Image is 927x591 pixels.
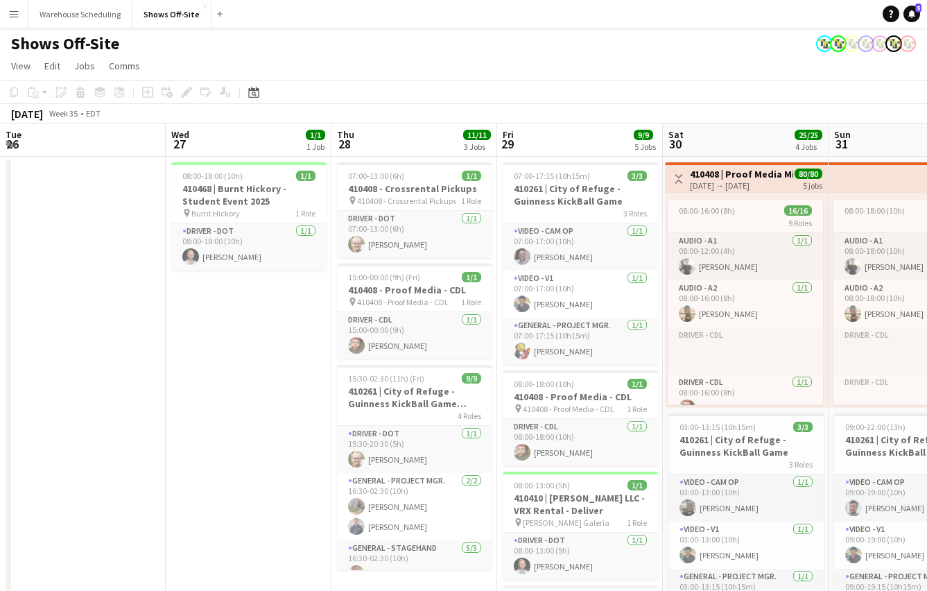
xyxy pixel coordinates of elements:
span: Jobs [74,60,95,72]
app-user-avatar: Labor Coordinator [830,35,847,52]
span: 410408 - Crossrental Pickups [357,196,456,206]
a: 5 [903,6,920,22]
app-card-role: Video - V11/103:00-13:00 (10h)[PERSON_NAME] [668,522,824,569]
span: Sat [668,128,684,141]
span: Burnt Hickory [191,208,240,219]
span: 08:00-18:00 (10h) [514,379,574,389]
span: 07:00-17:15 (10h15m) [514,171,590,181]
span: 31 [832,136,851,152]
span: 29 [501,136,514,152]
app-job-card: 08:00-16:00 (8h)16/169 RolesAudio - A11/108:00-12:00 (4h)[PERSON_NAME]Audio - A21/108:00-16:00 (8... [668,200,823,405]
span: 07:00-13:00 (6h) [348,171,404,181]
h3: 410408 | Proof Media Mix - Virgin Cruise 2025 [690,168,793,180]
span: Thu [337,128,354,141]
span: 1/1 [296,171,315,181]
h3: 410261 | City of Refuge - Guinness KickBall Game [503,182,658,207]
app-card-role-placeholder: Driver - CDL [668,327,823,375]
span: 15:30-02:30 (11h) (Fri) [348,373,424,384]
span: 3/3 [627,171,647,181]
span: Tue [6,128,21,141]
app-user-avatar: Labor Coordinator [899,35,916,52]
app-card-role: General - Project Mgr.1/107:00-17:15 (10h15m)[PERSON_NAME] [503,318,658,365]
button: Shows Off-Site [132,1,211,28]
app-job-card: 08:00-13:00 (5h)1/1410410 | [PERSON_NAME] LLC - VRX Rental - Deliver [PERSON_NAME] Galeria1 RoleD... [503,472,658,580]
app-card-role: Driver - CDL1/108:00-18:00 (10h)[PERSON_NAME] [503,419,658,466]
span: 1 Role [461,297,481,307]
app-card-role: Driver - DOT1/115:30-20:30 (5h)[PERSON_NAME] [337,426,492,473]
app-card-role: Driver - DOT1/108:00-18:00 (10h)[PERSON_NAME] [171,223,327,271]
app-card-role: Driver - DOT1/107:00-13:00 (6h)[PERSON_NAME] [337,211,492,258]
span: 410408 - Proof Media - CDL [357,297,449,307]
div: [DATE] [11,107,43,121]
a: Comms [103,57,146,75]
span: 03:00-13:15 (10h15m) [679,422,756,432]
span: Week 35 [46,108,80,119]
span: 08:00-16:00 (8h) [679,205,735,216]
app-user-avatar: Labor Coordinator [885,35,902,52]
span: 9/9 [634,130,653,140]
span: 30 [666,136,684,152]
span: 1 Role [295,208,315,219]
h1: Shows Off-Site [11,33,119,54]
app-card-role: Video - Cam Op1/107:00-17:00 (10h)[PERSON_NAME] [503,223,658,271]
h3: 410261 | City of Refuge - Guinness KickBall Game Load In [337,385,492,410]
app-card-role: Driver - CDL1/115:00-00:00 (9h)[PERSON_NAME] [337,312,492,359]
span: 11/11 [463,130,491,140]
span: 9/9 [462,373,481,384]
a: Jobs [69,57,101,75]
app-card-role: Audio - A21/108:00-16:00 (8h)[PERSON_NAME] [668,280,823,327]
app-user-avatar: Labor Coordinator [816,35,833,52]
h3: 410468 | Burnt Hickory - Student Event 2025 [171,182,327,207]
span: 1/1 [627,480,647,490]
h3: 410261 | City of Refuge - Guinness KickBall Game [668,434,824,459]
span: 1/1 [627,379,647,389]
span: 28 [335,136,354,152]
app-user-avatar: Labor Coordinator [872,35,888,52]
h3: 410410 | [PERSON_NAME] LLC - VRX Rental - Deliver [503,492,658,517]
app-job-card: 15:30-02:30 (11h) (Fri)9/9410261 | City of Refuge - Guinness KickBall Game Load In4 RolesDriver -... [337,365,492,570]
div: 3 Jobs [464,142,490,152]
span: 1 Role [627,404,647,414]
span: 9 Roles [788,218,812,228]
span: 16/16 [784,205,812,216]
h3: 410408 - Proof Media - CDL [503,391,658,403]
span: 4 Roles [458,411,481,421]
span: 3/3 [793,422,813,432]
div: [DATE] → [DATE] [690,180,793,191]
div: 5 Jobs [634,142,656,152]
div: 4 Jobs [795,142,822,152]
button: Warehouse Scheduling [28,1,132,28]
span: Comms [109,60,140,72]
div: 1 Job [306,142,324,152]
span: Sun [834,128,851,141]
app-user-avatar: Labor Coordinator [844,35,860,52]
span: 08:00-13:00 (5h) [514,480,570,490]
span: 15:00-00:00 (9h) (Fri) [348,272,420,282]
app-job-card: 15:00-00:00 (9h) (Fri)1/1410408 - Proof Media - CDL 410408 - Proof Media - CDL1 RoleDriver - CDL1... [337,264,492,359]
h3: 410408 - Crossrental Pickups [337,182,492,195]
app-job-card: 08:00-18:00 (10h)1/1410468 | Burnt Hickory - Student Event 2025 Burnt Hickory1 RoleDriver - DOT1/... [171,162,327,271]
span: 5 [915,3,921,12]
span: [PERSON_NAME] Galeria [523,517,609,528]
span: 27 [169,136,189,152]
app-card-role: Video - V11/107:00-17:00 (10h)[PERSON_NAME] [503,271,658,318]
span: View [11,60,31,72]
span: 1/1 [462,272,481,282]
span: 08:00-18:00 (10h) [844,205,905,216]
span: 08:00-18:00 (10h) [182,171,243,181]
app-card-role: Driver - DOT1/108:00-13:00 (5h)[PERSON_NAME] [503,533,658,580]
app-card-role: General - Project Mgr.2/216:30-02:30 (10h)[PERSON_NAME][PERSON_NAME] [337,473,492,540]
div: 07:00-17:15 (10h15m)3/3410261 | City of Refuge - Guinness KickBall Game3 RolesVideo - Cam Op1/107... [503,162,658,365]
span: 3 Roles [623,208,647,219]
span: 1 Role [461,196,481,206]
app-card-role: Driver - CDL1/108:00-16:00 (8h)[PERSON_NAME] [668,375,823,422]
span: 80/80 [795,169,822,179]
app-job-card: 08:00-18:00 (10h)1/1410408 - Proof Media - CDL 410408 - Proof Media - CDL1 RoleDriver - CDL1/108:... [503,370,658,466]
div: 5 jobs [803,179,822,191]
span: 1/1 [306,130,325,140]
